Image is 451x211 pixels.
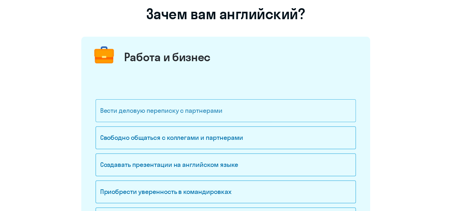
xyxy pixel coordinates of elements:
[96,180,356,203] div: Приобрести уверенность в командировках
[96,99,356,122] div: Вести деловую переписку с партнерами
[96,126,356,149] div: Свободно общаться с коллегами и партнерами
[81,5,370,22] h1: Зачем вам английский?
[91,42,117,69] img: briefcase.png
[124,50,211,64] div: Работа и бизнес
[96,153,356,176] div: Создавать презентации на английском языке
